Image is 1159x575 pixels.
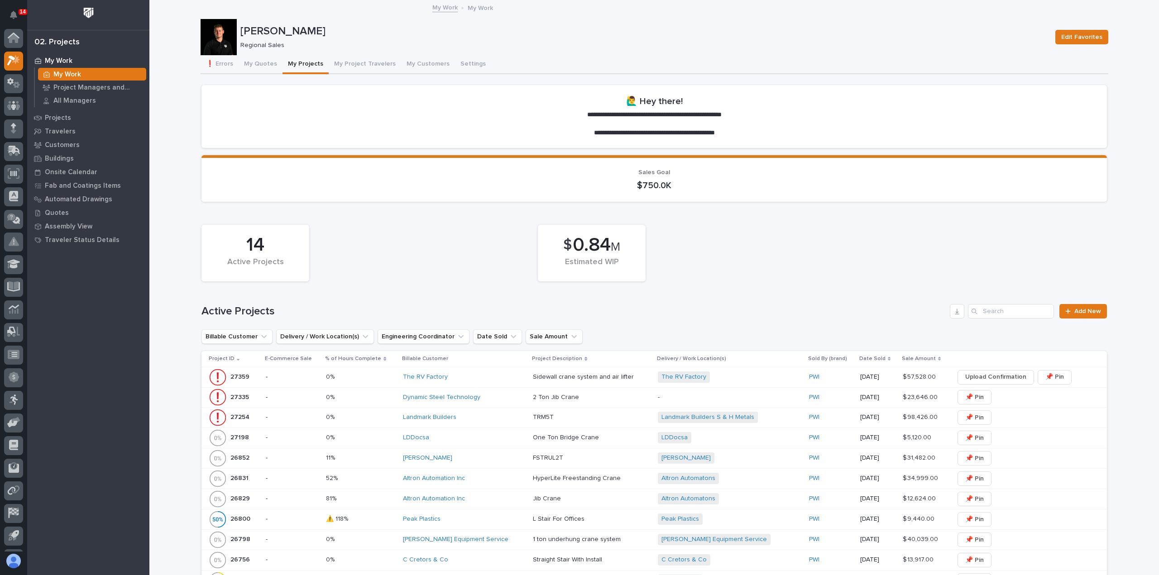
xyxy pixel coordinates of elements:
a: LDDocsa [661,434,688,442]
p: 0% [326,412,336,421]
button: ❗ Errors [201,55,239,74]
span: Upload Confirmation [965,371,1026,382]
tr: 2682926829 -81%81% Altron Automation Inc Jib CraneJib Crane Altron Automatons PWI [DATE]$ 12,624.... [201,489,1107,509]
a: Traveler Status Details [27,233,149,247]
p: 1 ton underhung crane system [533,534,623,543]
p: - [266,515,319,523]
h1: Active Projects [201,305,946,318]
p: Buildings [45,155,74,163]
button: 📌 Pin [958,471,991,486]
p: Project ID [209,354,235,364]
h2: 🙋‍♂️ Hey there! [626,96,683,107]
p: Projects [45,114,71,122]
a: Assembly View [27,219,149,233]
a: LDDocsa [403,434,429,442]
p: $ 31,482.00 [903,452,937,462]
span: 📌 Pin [1045,371,1064,382]
button: Engineering Coordinator [378,329,469,344]
button: Date Sold [473,329,522,344]
button: My Project Travelers [329,55,401,74]
p: [DATE] [860,434,896,442]
p: FSTRUL2T [533,452,565,462]
tr: 2685226852 -11%11% [PERSON_NAME] FSTRUL2TFSTRUL2T [PERSON_NAME] PWI [DATE]$ 31,482.00$ 31,482.00 ... [201,448,1107,468]
a: Landmark Builders S & H Metals [661,413,754,421]
p: 0% [326,534,336,543]
p: Travelers [45,128,76,136]
a: [PERSON_NAME] Equipment Service [661,536,767,543]
p: Sale Amount [902,354,936,364]
p: 26756 [230,554,252,564]
a: PWI [809,373,819,381]
a: Landmark Builders [403,413,456,421]
p: - [266,434,319,442]
a: Fab and Coatings Items [27,179,149,192]
span: Edit Favorites [1061,32,1102,43]
p: - [266,475,319,482]
button: Delivery / Work Location(s) [276,329,374,344]
a: Altron Automatons [661,495,715,503]
a: Quotes [27,206,149,219]
p: 0% [326,371,336,381]
a: Travelers [27,124,149,138]
p: Delivery / Work Location(s) [657,354,726,364]
a: My Work [35,68,149,81]
p: [DATE] [860,413,896,421]
p: - [266,454,319,462]
a: PWI [809,434,819,442]
span: M [611,241,620,253]
p: [DATE] [860,556,896,564]
a: PWI [809,536,819,543]
span: 📌 Pin [965,534,984,545]
p: [DATE] [860,536,896,543]
p: One Ton Bridge Crane [533,432,601,442]
p: 52% [326,473,340,482]
span: 📌 Pin [965,412,984,423]
p: 27254 [230,412,251,421]
p: L Stair For Offices [533,513,586,523]
a: The RV Factory [661,373,706,381]
span: 📌 Pin [965,494,984,504]
p: Customers [45,141,80,149]
tr: 2679826798 -0%0% [PERSON_NAME] Equipment Service 1 ton underhung crane system1 ton underhung cran... [201,529,1107,550]
p: [DATE] [860,475,896,482]
p: 14 [20,9,26,15]
p: - [266,413,319,421]
p: Traveler Status Details [45,236,120,244]
p: 26852 [230,452,251,462]
a: Project Managers and Engineers [35,81,149,94]
p: 27335 [230,392,251,401]
button: Billable Customer [201,329,273,344]
button: Upload Confirmation [958,370,1034,385]
p: % of Hours Complete [325,354,381,364]
a: Altron Automation Inc [403,475,465,482]
p: Sidewall crane system and air lifter [533,371,636,381]
span: 📌 Pin [965,392,984,403]
a: Altron Automatons [661,475,715,482]
p: Project Description [532,354,582,364]
p: Onsite Calendar [45,168,97,176]
span: $ [563,237,572,254]
p: $ 9,440.00 [903,513,936,523]
p: [DATE] [860,454,896,462]
p: $750.0K [212,180,1096,191]
p: 27359 [230,371,251,381]
p: Billable Customer [402,354,448,364]
span: 📌 Pin [965,453,984,464]
a: My Work [432,2,458,12]
p: Sold By (brand) [808,354,847,364]
a: Add New [1059,304,1107,318]
p: Jib Crane [533,493,563,503]
a: Customers [27,138,149,152]
p: - [266,373,319,381]
tr: 2675626756 -0%0% C Cretors & Co Straight Stair With InstallStraight Stair With Install C Cretors ... [201,550,1107,570]
p: $ 23,646.00 [903,392,939,401]
button: Notifications [4,5,23,24]
a: Onsite Calendar [27,165,149,179]
p: Automated Drawings [45,195,112,204]
img: Workspace Logo [80,5,97,21]
span: 📌 Pin [965,555,984,565]
p: $ 98,426.00 [903,412,939,421]
span: Sales Goal [638,169,670,176]
p: $ 5,120.00 [903,432,933,442]
p: 26829 [230,493,252,503]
